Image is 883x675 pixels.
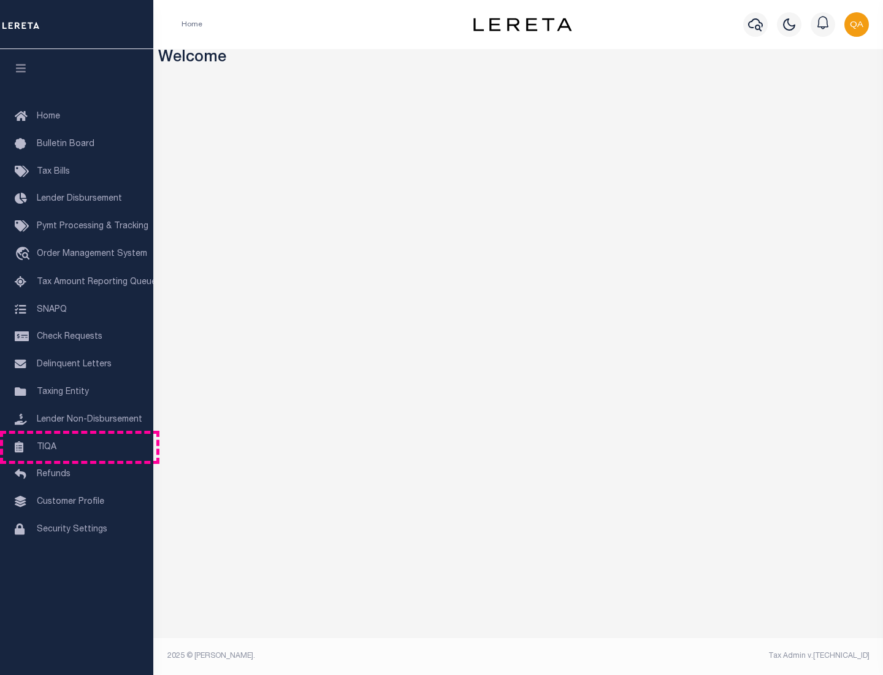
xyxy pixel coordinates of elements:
[37,305,67,314] span: SNAPQ
[473,18,571,31] img: logo-dark.svg
[527,650,870,661] div: Tax Admin v.[TECHNICAL_ID]
[37,140,94,148] span: Bulletin Board
[37,470,71,479] span: Refunds
[37,278,156,287] span: Tax Amount Reporting Queue
[37,250,147,258] span: Order Management System
[37,388,89,396] span: Taxing Entity
[37,195,122,203] span: Lender Disbursement
[15,247,34,263] i: travel_explore
[158,49,879,68] h3: Welcome
[37,168,70,176] span: Tax Bills
[37,222,148,231] span: Pymt Processing & Tracking
[37,415,142,424] span: Lender Non-Disbursement
[37,360,112,369] span: Delinquent Letters
[844,12,869,37] img: svg+xml;base64,PHN2ZyB4bWxucz0iaHR0cDovL3d3dy53My5vcmcvMjAwMC9zdmciIHBvaW50ZXItZXZlbnRzPSJub25lIi...
[37,525,107,534] span: Security Settings
[37,112,60,121] span: Home
[182,19,202,30] li: Home
[37,498,104,506] span: Customer Profile
[37,442,56,451] span: TIQA
[37,333,102,341] span: Check Requests
[158,650,519,661] div: 2025 © [PERSON_NAME].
